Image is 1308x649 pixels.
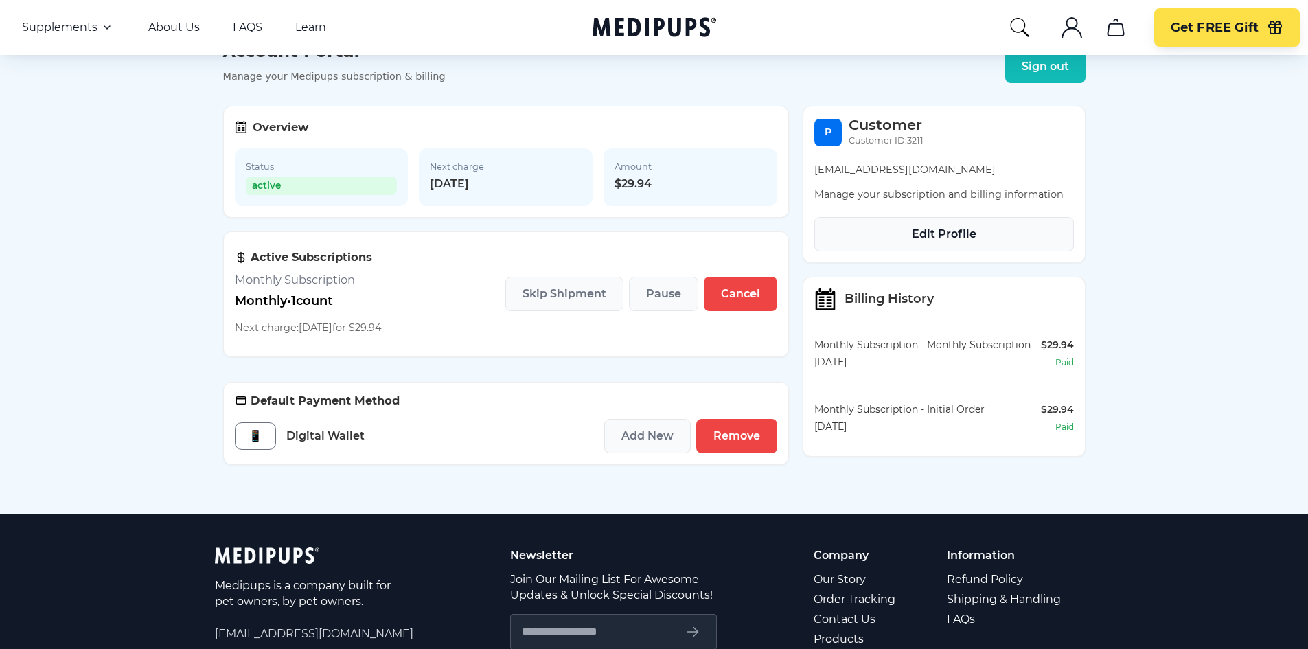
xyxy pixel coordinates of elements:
[845,292,934,306] h3: Billing History
[235,321,382,335] p: Next charge: [DATE] for $29.94
[286,429,365,443] span: Digital Wallet
[1005,50,1086,83] button: Sign out
[22,19,115,36] button: Supplements
[510,547,717,563] p: Newsletter
[713,429,760,443] span: Remove
[604,419,691,453] button: Add New
[814,187,1074,202] p: Manage your subscription and billing information
[215,626,413,641] span: [EMAIL_ADDRESS][DOMAIN_NAME]
[646,287,681,301] span: Pause
[233,21,262,34] a: FAQS
[615,159,766,174] span: Amount
[1041,338,1074,352] div: $29.94
[430,159,582,174] span: Next charge
[246,177,398,195] span: active
[510,571,717,603] p: Join Our Mailing List For Awesome Updates & Unlock Special Discounts!
[814,420,1041,434] div: [DATE]
[814,609,897,629] a: Contact Us
[814,163,1074,177] p: [EMAIL_ADDRESS][DOMAIN_NAME]
[814,355,1041,369] div: [DATE]
[704,277,777,311] button: Cancel
[621,429,674,443] span: Add New
[814,589,897,609] a: Order Tracking
[1022,60,1069,73] span: Sign out
[523,287,606,301] span: Skip Shipment
[253,120,308,135] h3: Overview
[849,133,923,148] p: Customer ID: 3211
[235,294,382,308] p: Monthly • 1 count
[696,419,777,453] button: Remove
[295,21,326,34] a: Learn
[814,217,1074,251] button: Edit Profile
[235,422,276,450] div: 📱
[615,177,766,191] span: $29.94
[1041,402,1074,417] div: $29.94
[912,227,976,241] span: Edit Profile
[1055,420,1074,434] div: paid
[849,117,923,132] h2: Customer
[1009,16,1031,38] button: search
[947,569,1063,589] a: Refund Policy
[947,547,1063,563] p: Information
[235,273,382,287] h3: Monthly Subscription
[629,277,698,311] button: Pause
[593,14,716,43] a: Medipups
[235,250,382,264] h3: Active Subscriptions
[947,609,1063,629] a: FAQs
[22,21,97,34] span: Supplements
[814,629,897,649] a: Products
[235,394,777,408] h3: Default Payment Method
[814,402,1041,417] div: Monthly Subscription - Initial Order
[814,338,1041,352] div: Monthly Subscription - Monthly Subscription
[721,287,760,301] span: Cancel
[505,277,623,311] button: Skip Shipment
[1055,355,1074,369] div: paid
[215,578,393,609] p: Medipups is a company built for pet owners, by pet owners.
[1099,11,1132,44] button: cart
[430,177,582,191] span: [DATE]
[1154,8,1300,47] button: Get FREE Gift
[223,71,446,82] p: Manage your Medipups subscription & billing
[1055,11,1088,44] button: account
[148,21,200,34] a: About Us
[1171,20,1259,36] span: Get FREE Gift
[246,159,398,174] span: Status
[947,589,1063,609] a: Shipping & Handling
[814,569,897,589] a: Our Story
[814,547,897,563] p: Company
